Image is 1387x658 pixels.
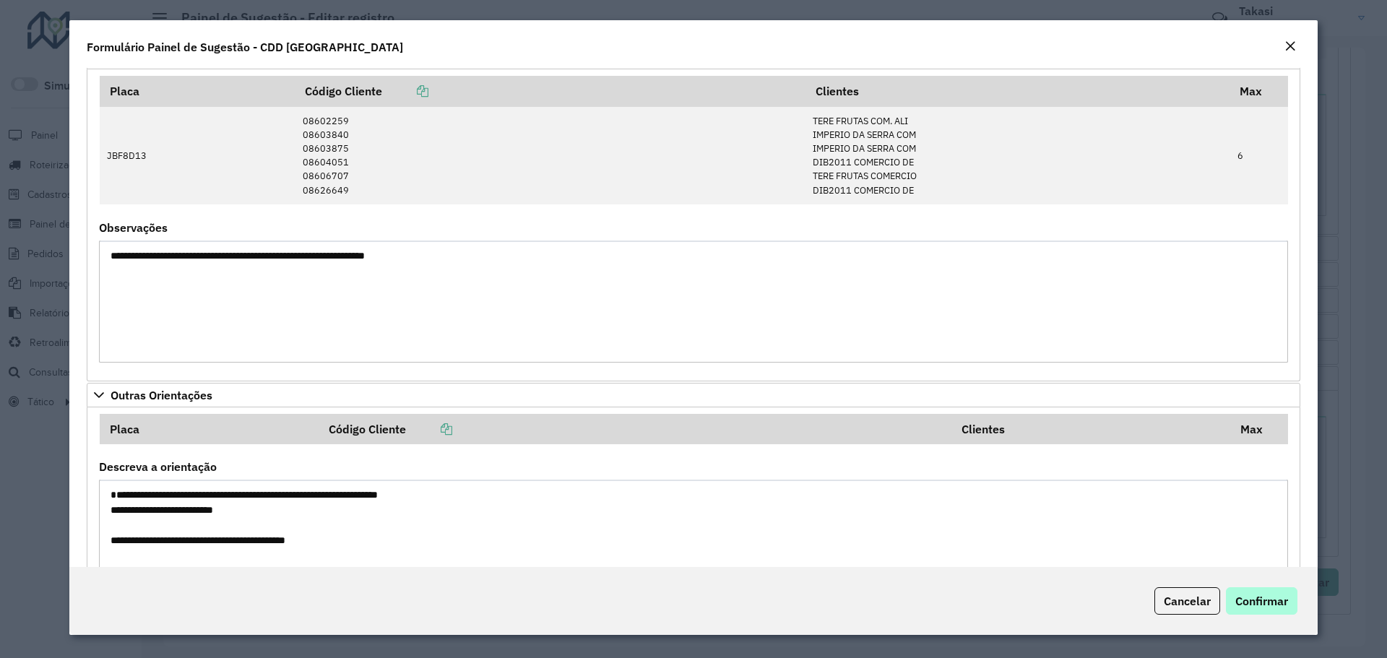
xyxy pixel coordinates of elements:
[805,76,1230,106] th: Clientes
[406,422,452,436] a: Copiar
[382,84,428,98] a: Copiar
[319,414,952,444] th: Código Cliente
[100,76,295,106] th: Placa
[295,107,805,205] td: 08602259 08603840 08603875 08604051 08606707 08626649
[100,107,295,205] td: JBF8D13
[1226,587,1297,615] button: Confirmar
[111,389,212,401] span: Outras Orientações
[99,219,168,236] label: Observações
[1230,76,1288,106] th: Max
[1230,414,1288,444] th: Max
[1284,40,1296,52] em: Fechar
[87,38,403,56] h4: Formulário Painel de Sugestão - CDD [GEOGRAPHIC_DATA]
[87,407,1300,621] div: Outras Orientações
[805,107,1230,205] td: TERE FRUTAS COM. ALI IMPERIO DA SERRA COM IMPERIO DA SERRA COM DIB2011 COMERCIO DE TERE FRUTAS CO...
[1235,594,1288,608] span: Confirmar
[87,69,1300,381] div: Mapas Sugeridos: Placa-Cliente
[1164,594,1211,608] span: Cancelar
[295,76,805,106] th: Código Cliente
[951,414,1230,444] th: Clientes
[99,458,217,475] label: Descreva a orientação
[1280,38,1300,56] button: Close
[1154,587,1220,615] button: Cancelar
[87,383,1300,407] a: Outras Orientações
[100,414,319,444] th: Placa
[1230,107,1288,205] td: 6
